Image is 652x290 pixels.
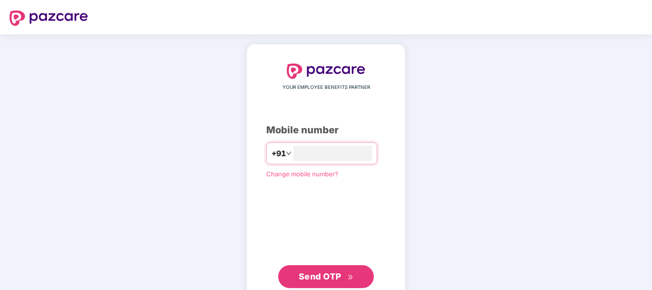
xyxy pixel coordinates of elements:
div: Mobile number [266,123,386,138]
img: logo [10,11,88,26]
span: down [286,150,292,156]
span: double-right [348,274,354,280]
span: YOUR EMPLOYEE BENEFITS PARTNER [283,84,370,91]
button: Send OTPdouble-right [278,265,374,288]
span: Send OTP [299,271,341,281]
img: logo [287,64,365,79]
span: +91 [272,148,286,160]
a: Change mobile number? [266,170,338,178]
